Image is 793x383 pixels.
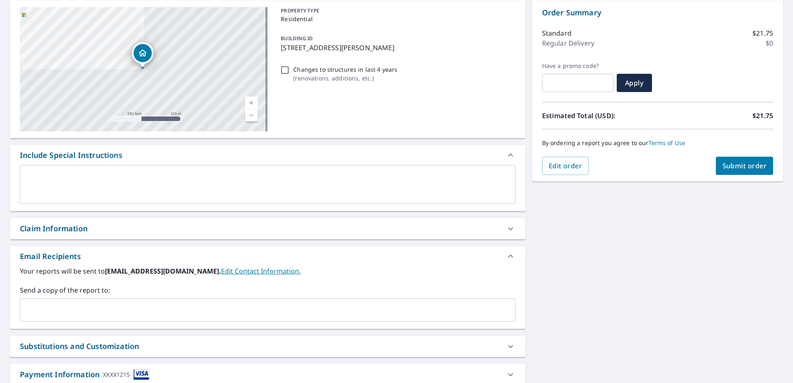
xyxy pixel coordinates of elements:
[617,74,652,92] button: Apply
[549,161,582,170] span: Edit order
[134,369,149,380] img: cardImage
[221,267,301,276] a: EditContactInfo
[132,42,153,68] div: Dropped pin, building 1, Residential property, 7466 Palmer Glen Cir Sarasota, FL 34240
[281,43,512,53] p: [STREET_ADDRESS][PERSON_NAME]
[542,111,658,121] p: Estimated Total (USD):
[542,38,594,48] p: Regular Delivery
[20,251,81,262] div: Email Recipients
[542,157,589,175] button: Edit order
[542,28,572,38] p: Standard
[20,266,516,276] label: Your reports will be sent to
[20,369,149,380] div: Payment Information
[766,38,773,48] p: $0
[542,7,773,18] p: Order Summary
[722,161,767,170] span: Submit order
[281,15,512,23] p: Residential
[10,336,525,357] div: Substitutions and Customization
[542,139,773,147] p: By ordering a report you agree to our
[245,109,258,121] a: Current Level 17, Zoom Out
[105,267,221,276] b: [EMAIL_ADDRESS][DOMAIN_NAME].
[716,157,774,175] button: Submit order
[623,78,645,87] span: Apply
[20,223,88,234] div: Claim Information
[103,369,130,380] div: XXXX1215
[10,246,525,266] div: Email Recipients
[293,74,397,82] p: ( renovations, additions, etc. )
[20,285,516,295] label: Send a copy of the report to:
[752,111,773,121] p: $21.75
[10,145,525,165] div: Include Special Instructions
[649,139,686,147] a: Terms of Use
[542,62,613,70] label: Have a promo code?
[245,97,258,109] a: Current Level 17, Zoom In
[20,150,122,161] div: Include Special Instructions
[293,65,397,74] p: Changes to structures in last 4 years
[281,7,512,15] p: PROPERTY TYPE
[281,35,313,42] p: BUILDING ID
[20,341,139,352] div: Substitutions and Customization
[752,28,773,38] p: $21.75
[10,218,525,239] div: Claim Information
